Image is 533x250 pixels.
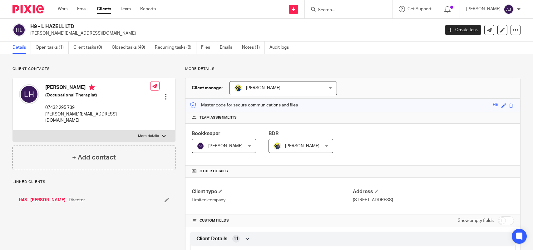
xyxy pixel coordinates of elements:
h4: Address [353,189,514,195]
a: Work [58,6,68,12]
span: [PERSON_NAME] [208,144,243,148]
h2: H9 - L HAZELL LTD [30,23,354,30]
a: Reports [140,6,156,12]
p: [STREET_ADDRESS] [353,197,514,203]
span: Team assignments [200,115,237,120]
h4: [PERSON_NAME] [45,84,150,92]
h3: Client manager [192,85,223,91]
p: Linked clients [12,179,175,184]
p: Limited company [192,197,353,203]
p: 07432 295 739 [45,105,150,111]
a: Details [12,42,31,54]
input: Search [317,7,373,13]
img: Dennis-Starbridge.jpg [274,142,281,150]
a: Audit logs [269,42,294,54]
a: Create task [445,25,481,35]
p: [PERSON_NAME][EMAIL_ADDRESS][DOMAIN_NAME] [30,30,436,37]
a: Email [77,6,87,12]
h4: CUSTOM FIELDS [192,218,353,223]
span: 11 [234,236,239,242]
p: [PERSON_NAME][EMAIL_ADDRESS][DOMAIN_NAME] [45,111,150,124]
p: More details [138,134,159,139]
h4: Client type [192,189,353,195]
a: Open tasks (1) [36,42,69,54]
a: Files [201,42,215,54]
a: Emails [220,42,237,54]
span: [PERSON_NAME] [285,144,319,148]
p: More details [185,66,521,71]
p: Client contacts [12,66,175,71]
span: BDR [269,131,279,136]
a: Client tasks (0) [73,42,107,54]
span: Director [69,197,85,203]
a: Notes (1) [242,42,265,54]
img: Bobo-Starbridge%201.jpg [234,84,242,92]
a: Recurring tasks (8) [155,42,196,54]
span: Get Support [407,7,432,11]
h4: + Add contact [72,153,116,162]
span: Bookkeeper [192,131,220,136]
img: svg%3E [12,23,26,37]
i: Primary [89,84,95,91]
h5: (Occupational Therapist) [45,92,150,98]
label: Show empty fields [458,218,494,224]
span: Other details [200,169,228,174]
div: H9 [493,102,498,109]
p: [PERSON_NAME] [466,6,501,12]
img: svg%3E [19,84,39,104]
a: Closed tasks (49) [112,42,150,54]
span: [PERSON_NAME] [246,86,280,90]
img: svg%3E [197,142,204,150]
span: Client Details [196,236,228,242]
a: Clients [97,6,111,12]
a: H43 - [PERSON_NAME] [19,197,66,203]
img: svg%3E [504,4,514,14]
p: Master code for secure communications and files [190,102,298,108]
a: Team [121,6,131,12]
img: Pixie [12,5,44,13]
